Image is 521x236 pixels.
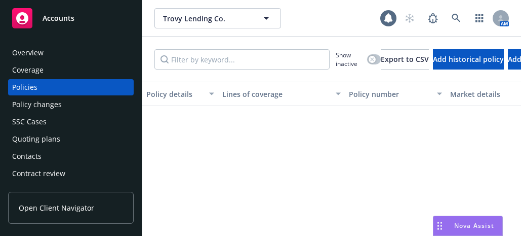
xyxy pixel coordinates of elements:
[154,49,330,70] input: Filter by keyword...
[222,89,330,99] div: Lines of coverage
[433,54,504,64] span: Add historical policy
[12,165,65,182] div: Contract review
[12,183,88,199] div: Coverage gap analysis
[12,45,44,61] div: Overview
[8,183,134,199] a: Coverage gap analysis
[345,82,446,106] button: Policy number
[142,82,218,106] button: Policy details
[8,4,134,32] a: Accounts
[423,8,443,28] a: Report a Bug
[433,216,446,235] div: Drag to move
[8,114,134,130] a: SSC Cases
[8,148,134,164] a: Contacts
[12,148,42,164] div: Contacts
[8,96,134,113] a: Policy changes
[381,49,429,70] button: Export to CSV
[19,203,94,213] span: Open Client Navigator
[433,216,503,236] button: Nova Assist
[8,79,134,95] a: Policies
[163,13,251,24] span: Trovy Lending Co.
[349,89,431,99] div: Policy number
[12,96,62,113] div: Policy changes
[454,221,494,230] span: Nova Assist
[8,45,134,61] a: Overview
[43,14,74,22] span: Accounts
[381,54,429,64] span: Export to CSV
[12,131,60,147] div: Quoting plans
[12,114,47,130] div: SSC Cases
[446,8,466,28] a: Search
[336,51,363,68] span: Show inactive
[8,131,134,147] a: Quoting plans
[8,62,134,78] a: Coverage
[12,79,37,95] div: Policies
[146,89,203,99] div: Policy details
[469,8,490,28] a: Switch app
[218,82,345,106] button: Lines of coverage
[12,62,44,78] div: Coverage
[8,165,134,182] a: Contract review
[399,8,420,28] a: Start snowing
[433,49,504,70] button: Add historical policy
[154,8,281,28] button: Trovy Lending Co.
